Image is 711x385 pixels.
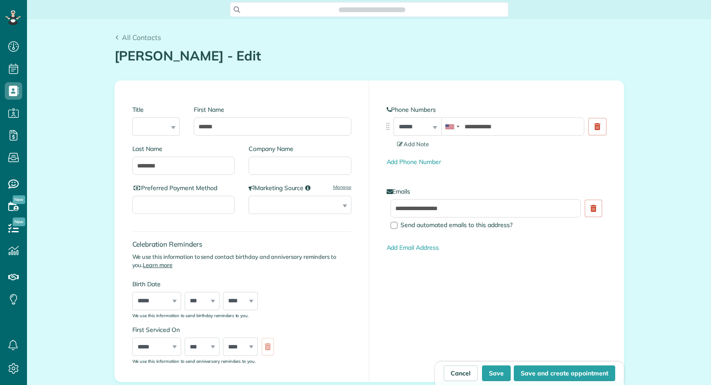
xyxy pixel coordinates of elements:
span: Search ZenMaid… [347,5,397,14]
a: Learn more [143,261,172,268]
label: Birth Date [132,280,278,288]
span: Send automated emails to this address? [401,221,512,229]
a: Manage [333,184,351,191]
div: United States: +1 [442,118,462,135]
label: First Name [194,105,351,114]
h4: Celebration Reminders [132,241,351,248]
p: We use this information to send contact birthday and anniversary reminders to you. [132,253,351,269]
span: New [13,218,25,226]
img: drag_indicator-119b368615184ecde3eda3c64c821f6cf29d3e2b97b89ee44bc31753036683e5.png [383,122,392,131]
label: Company Name [249,144,351,153]
a: Cancel [444,365,478,381]
sub: We use this information to send anniversary reminders to you. [132,358,256,364]
a: All Contacts [115,32,162,43]
label: Last Name [132,144,235,153]
a: Add Phone Number [387,158,441,166]
a: Add Email Address [387,244,439,251]
span: New [13,195,25,204]
label: Preferred Payment Method [132,184,235,192]
h1: [PERSON_NAME] - Edit [115,49,624,63]
button: Save and create appointment [514,365,615,381]
label: Phone Numbers [387,105,606,114]
span: Add Note [397,141,429,147]
label: Emails [387,187,606,196]
span: All Contacts [122,33,161,42]
label: Title [132,105,180,114]
label: Marketing Source [249,184,351,192]
label: First Serviced On [132,325,278,334]
button: Save [482,365,511,381]
sub: We use this information to send birthday reminders to you. [132,313,249,318]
